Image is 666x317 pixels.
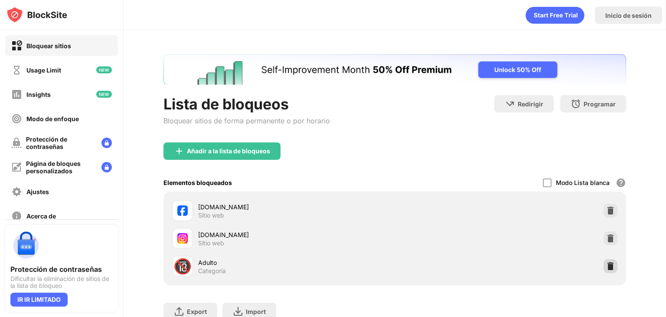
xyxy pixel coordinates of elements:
div: Bloquear sitios [26,42,71,50]
div: Insights [26,91,51,98]
div: Protección de contraseñas [26,135,95,150]
div: 🔞 [173,258,192,275]
img: password-protection-off.svg [11,138,22,148]
div: Sitio web [198,211,224,219]
div: Redirigir [518,100,543,108]
div: Modo Lista blanca [556,179,610,186]
img: insights-off.svg [11,89,22,100]
img: push-password-protection.svg [10,230,42,261]
div: Bloquear sitios de forma permanente o por horario [163,116,330,125]
iframe: Banner [163,54,626,85]
img: about-off.svg [11,211,22,221]
div: Sitio web [198,239,224,247]
div: IR IR LIMITADO [10,293,68,307]
div: [DOMAIN_NAME] [198,230,395,239]
img: lock-menu.svg [101,162,112,172]
img: settings-off.svg [11,186,22,197]
div: Elementos bloqueados [163,179,232,186]
img: new-icon.svg [96,91,112,98]
div: [DOMAIN_NAME] [198,202,395,211]
img: focus-off.svg [11,113,22,124]
img: block-on.svg [11,40,22,51]
div: Lista de bloqueos [163,95,330,113]
div: Inicio de sesión [605,12,652,19]
div: Import [246,308,266,315]
img: time-usage-off.svg [11,65,22,76]
div: Dificultar la eliminación de sitios de la lista de bloqueo [10,275,113,289]
div: Ajustes [26,188,49,195]
img: favicons [177,233,188,244]
img: favicons [177,205,188,216]
img: customize-block-page-off.svg [11,162,22,172]
img: logo-blocksite.svg [6,6,67,23]
div: Página de bloques personalizados [26,160,95,175]
img: new-icon.svg [96,66,112,73]
div: Modo de enfoque [26,115,79,122]
div: Protección de contraseñas [10,265,113,274]
div: Añadir a la lista de bloqueos [187,148,270,155]
div: Adulto [198,258,395,267]
div: animation [526,7,584,24]
img: lock-menu.svg [101,138,112,148]
div: Export [187,308,207,315]
div: Categoría [198,267,226,275]
div: Acerca de [26,212,56,220]
div: Usage Limit [26,66,61,74]
div: Programar [584,100,616,108]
